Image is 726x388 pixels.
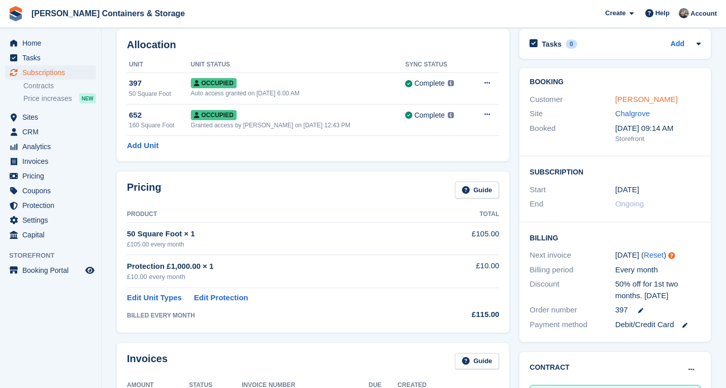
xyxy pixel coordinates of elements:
div: Complete [414,78,445,89]
div: [DATE] 09:14 AM [615,123,701,134]
span: Subscriptions [22,65,83,80]
a: Edit Protection [194,292,248,304]
span: Pricing [22,169,83,183]
div: 160 Square Foot [129,121,191,130]
a: menu [5,263,96,277]
a: Edit Unit Types [127,292,182,304]
span: Analytics [22,139,83,154]
a: menu [5,36,96,50]
a: [PERSON_NAME] [615,95,678,103]
div: 50% off for 1st two months. [DATE] [615,278,701,301]
span: Home [22,36,83,50]
div: 0 [566,40,577,49]
a: menu [5,110,96,124]
a: menu [5,51,96,65]
span: Capital [22,228,83,242]
div: Next invoice [530,250,615,261]
span: Occupied [191,110,237,120]
span: Create [605,8,625,18]
div: Complete [414,110,445,121]
div: Payment method [530,319,615,331]
span: Help [655,8,670,18]
div: Site [530,108,615,120]
span: 397 [615,304,628,316]
td: £10.00 [431,255,500,288]
a: menu [5,213,96,227]
img: stora-icon-8386f47178a22dfd0bd8f6a31ec36ba5ce8667c1dd55bd0f319d3a0aa187defe.svg [8,6,23,21]
div: £115.00 [431,309,500,321]
div: £10.00 every month [127,272,431,282]
h2: Allocation [127,39,499,51]
th: Unit Status [191,57,406,73]
a: Add [671,39,684,50]
a: menu [5,228,96,242]
a: Chalgrove [615,109,650,118]
div: Debit/Credit Card [615,319,701,331]
a: [PERSON_NAME] Containers & Storage [27,5,189,22]
span: Account [690,9,717,19]
div: Order number [530,304,615,316]
div: Billing period [530,264,615,276]
div: NEW [79,93,96,103]
th: Unit [127,57,191,73]
span: Booking Portal [22,263,83,277]
div: 397 [129,78,191,89]
h2: Tasks [542,40,562,49]
a: Contracts [23,81,96,91]
div: [DATE] ( ) [615,250,701,261]
a: menu [5,184,96,198]
span: Coupons [22,184,83,198]
h2: Invoices [127,353,168,370]
img: icon-info-grey-7440780725fd019a000dd9b08b2336e03edf1995a4989e88bcd33f0948082b44.svg [448,80,454,86]
a: menu [5,125,96,139]
div: Auto access granted on [DATE] 6:00 AM [191,89,406,98]
div: End [530,198,615,210]
div: BILLED EVERY MONTH [127,311,431,320]
div: Discount [530,278,615,301]
img: Adam Greenhalgh [679,8,689,18]
span: Occupied [191,78,237,88]
a: menu [5,154,96,168]
img: icon-info-grey-7440780725fd019a000dd9b08b2336e03edf1995a4989e88bcd33f0948082b44.svg [448,112,454,118]
a: menu [5,139,96,154]
div: Start [530,184,615,196]
h2: Billing [530,232,701,242]
div: £105.00 every month [127,240,431,249]
td: £105.00 [431,223,500,255]
div: Booked [530,123,615,144]
div: Tooltip anchor [667,251,676,260]
a: menu [5,65,96,80]
div: Customer [530,94,615,105]
a: Guide [455,353,500,370]
div: 50 Square Foot [129,89,191,98]
div: 50 Square Foot × 1 [127,228,431,240]
a: Preview store [84,264,96,276]
span: Invoices [22,154,83,168]
a: Add Unit [127,140,158,152]
a: menu [5,169,96,183]
a: menu [5,198,96,213]
th: Total [431,206,500,223]
time: 2024-02-12 00:00:00 UTC [615,184,639,196]
span: Sites [22,110,83,124]
span: Protection [22,198,83,213]
h2: Contract [530,362,570,373]
span: Storefront [9,251,101,261]
span: CRM [22,125,83,139]
th: Sync Status [405,57,471,73]
a: Guide [455,182,500,198]
h2: Booking [530,78,701,86]
div: Protection £1,000.00 × 1 [127,261,431,272]
div: Every month [615,264,701,276]
a: Price increases NEW [23,93,96,104]
span: Tasks [22,51,83,65]
div: Storefront [615,134,701,144]
div: Granted access by [PERSON_NAME] on [DATE] 12:43 PM [191,121,406,130]
th: Product [127,206,431,223]
span: Settings [22,213,83,227]
span: Price increases [23,94,72,103]
span: Ongoing [615,199,644,208]
div: 652 [129,110,191,121]
a: Reset [644,251,664,259]
h2: Pricing [127,182,161,198]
